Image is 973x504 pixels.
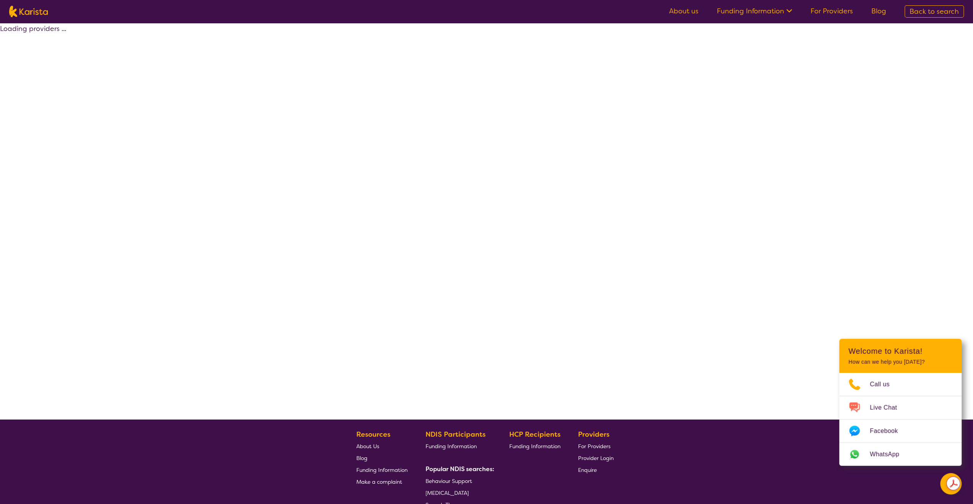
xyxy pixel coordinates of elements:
span: For Providers [578,443,611,450]
a: About Us [356,440,408,452]
span: [MEDICAL_DATA] [426,489,469,496]
span: Enquire [578,467,597,473]
a: [MEDICAL_DATA] [426,487,491,499]
b: HCP Recipients [509,430,560,439]
span: Funding Information [356,467,408,473]
a: Blog [356,452,408,464]
a: For Providers [811,7,853,16]
b: Providers [578,430,609,439]
b: NDIS Participants [426,430,486,439]
span: Funding Information [426,443,477,450]
a: Web link opens in a new tab. [839,443,962,466]
b: Resources [356,430,390,439]
b: Popular NDIS searches: [426,465,494,473]
a: Back to search [905,5,964,18]
a: Funding Information [356,464,408,476]
span: Provider Login [578,455,614,462]
span: WhatsApp [870,449,908,460]
a: For Providers [578,440,614,452]
div: Channel Menu [839,339,962,466]
a: Funding Information [509,440,560,452]
a: About us [669,7,698,16]
span: Blog [356,455,367,462]
a: Funding Information [717,7,792,16]
span: Live Chat [870,402,906,413]
img: Karista logo [9,6,48,17]
a: Blog [871,7,886,16]
span: About Us [356,443,379,450]
a: Make a complaint [356,476,408,488]
span: Make a complaint [356,478,402,485]
span: Behaviour Support [426,478,472,484]
a: Funding Information [426,440,491,452]
span: Facebook [870,425,907,437]
span: Back to search [910,7,959,16]
a: Behaviour Support [426,475,491,487]
h2: Welcome to Karista! [848,346,952,356]
span: Funding Information [509,443,560,450]
ul: Choose channel [839,373,962,466]
span: Call us [870,379,899,390]
a: Enquire [578,464,614,476]
button: Channel Menu [940,473,962,494]
a: Provider Login [578,452,614,464]
p: How can we help you [DATE]? [848,359,952,365]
